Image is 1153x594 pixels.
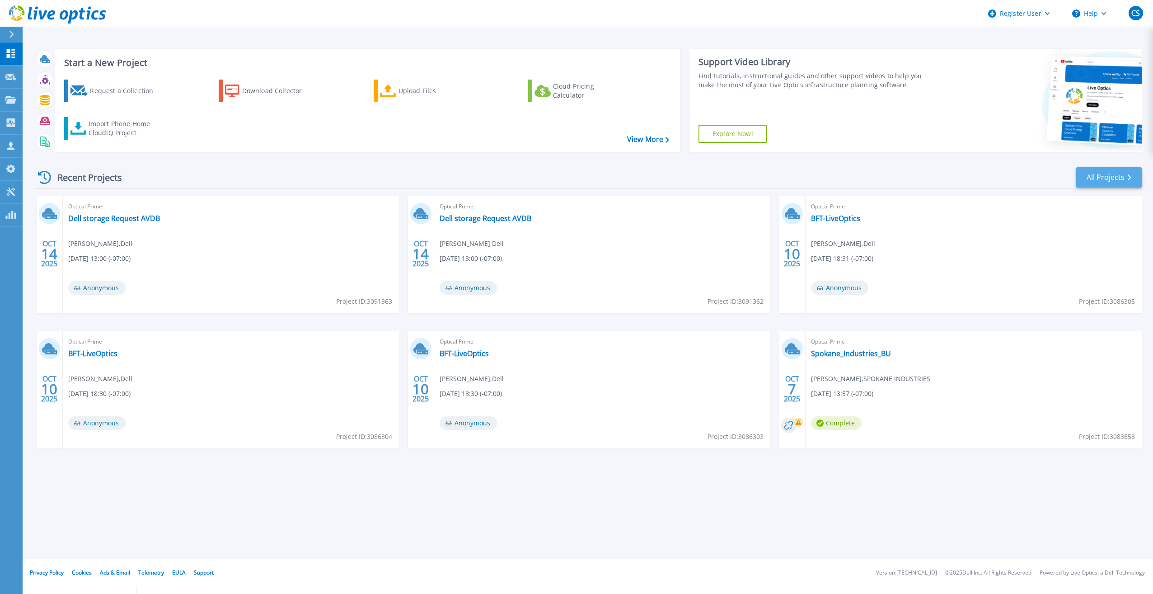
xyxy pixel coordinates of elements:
[1076,167,1142,188] a: All Projects
[412,237,429,270] div: OCT 2025
[698,71,932,90] div: Find tutorials, instructional guides and other support videos to help you make the most of your L...
[412,385,429,393] span: 10
[811,349,891,358] a: Spokane_Industries_BU
[398,82,471,100] div: Upload Files
[374,80,474,102] a: Upload Files
[89,119,159,137] div: Import Phone Home CloudIQ Project
[219,80,319,102] a: Download Collector
[811,214,860,223] a: BFT-LiveOptics
[811,281,868,295] span: Anonymous
[440,389,502,399] span: [DATE] 18:30 (-07:00)
[336,432,392,442] span: Project ID: 3086304
[1079,432,1135,442] span: Project ID: 3083558
[412,372,429,405] div: OCT 2025
[440,202,765,212] span: Optical Prime
[336,297,392,306] span: Project ID: 3091363
[68,374,132,384] span: [PERSON_NAME] , Dell
[412,250,429,258] span: 14
[41,250,57,258] span: 14
[194,569,214,576] a: Support
[698,125,767,143] a: Explore Now!
[68,281,126,295] span: Anonymous
[698,56,932,68] div: Support Video Library
[30,569,64,576] a: Privacy Policy
[41,237,58,270] div: OCT 2025
[440,254,502,264] span: [DATE] 13:00 (-07:00)
[72,569,92,576] a: Cookies
[811,254,873,264] span: [DATE] 18:31 (-07:00)
[1131,9,1140,17] span: CS
[811,202,1136,212] span: Optical Prime
[784,250,800,258] span: 10
[708,432,764,442] span: Project ID: 3086303
[553,82,625,100] div: Cloud Pricing Calculator
[811,374,930,384] span: [PERSON_NAME] , SPOKANE INDUSTRIES
[440,239,504,249] span: [PERSON_NAME] , Dell
[440,214,531,223] a: Dell storage Request AVDB
[64,80,165,102] a: Request a Collection
[242,82,314,100] div: Download Collector
[1040,570,1145,576] li: Powered by Live Optics, a Dell Technology
[528,80,629,102] a: Cloud Pricing Calculator
[68,389,131,399] span: [DATE] 18:30 (-07:00)
[811,389,873,399] span: [DATE] 13:57 (-07:00)
[68,239,132,249] span: [PERSON_NAME] , Dell
[945,570,1031,576] li: © 2025 Dell Inc. All Rights Reserved
[68,349,117,358] a: BFT-LiveOptics
[68,416,126,430] span: Anonymous
[41,372,58,405] div: OCT 2025
[440,349,489,358] a: BFT-LiveOptics
[440,281,497,295] span: Anonymous
[68,214,160,223] a: Dell storage Request AVDB
[440,374,504,384] span: [PERSON_NAME] , Dell
[440,337,765,347] span: Optical Prime
[811,239,875,249] span: [PERSON_NAME] , Dell
[90,82,162,100] div: Request a Collection
[783,372,801,405] div: OCT 2025
[35,166,134,189] div: Recent Projects
[41,385,57,393] span: 10
[788,385,796,393] span: 7
[68,254,131,264] span: [DATE] 13:00 (-07:00)
[1079,297,1135,306] span: Project ID: 3086305
[783,237,801,270] div: OCT 2025
[68,202,394,212] span: Optical Prime
[172,569,186,576] a: EULA
[100,569,130,576] a: Ads & Email
[708,297,764,306] span: Project ID: 3091362
[811,337,1136,347] span: Optical Prime
[68,337,394,347] span: Optical Prime
[138,569,164,576] a: Telemetry
[440,416,497,430] span: Anonymous
[876,570,937,576] li: Version: [TECHNICAL_ID]
[627,135,669,144] a: View More
[64,58,669,68] h3: Start a New Project
[811,416,862,430] span: Complete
